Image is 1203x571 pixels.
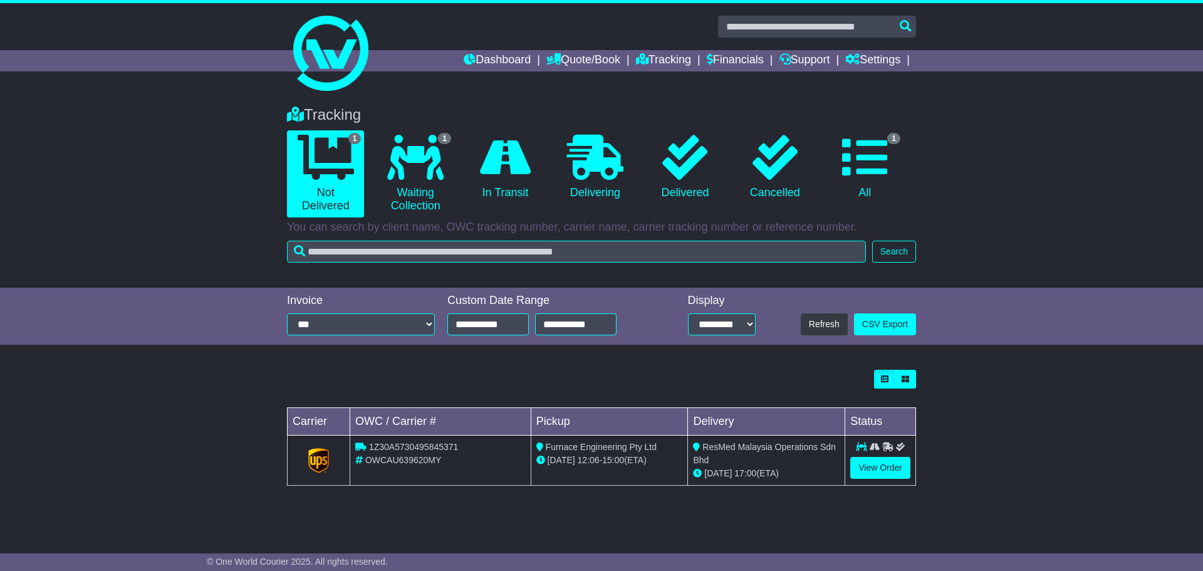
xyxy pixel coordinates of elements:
td: OWC / Carrier # [350,408,531,436]
a: Financials [707,50,764,71]
span: Furnace Engineering Pty Ltd [546,442,657,452]
a: 1 Not Delivered [287,130,364,217]
span: OWCAU639620MY [365,455,441,465]
a: Dashboard [464,50,531,71]
span: ResMed Malaysia Operations Sdn Bhd [693,442,835,465]
a: Quote/Book [546,50,620,71]
img: GetCarrierServiceLogo [308,448,330,473]
td: Pickup [531,408,688,436]
div: Invoice [287,294,435,308]
a: CSV Export [854,313,916,335]
button: Search [872,241,916,263]
a: In Transit [467,130,544,204]
div: Display [688,294,756,308]
td: Delivery [688,408,845,436]
a: View Order [850,457,910,479]
span: [DATE] [704,468,732,478]
a: Support [779,50,830,71]
div: Tracking [281,106,922,124]
td: Carrier [288,408,350,436]
a: Settings [845,50,900,71]
span: 1 [887,133,900,144]
span: 1Z30A5730495845371 [369,442,458,452]
td: Status [845,408,916,436]
span: © One World Courier 2025. All rights reserved. [207,557,388,567]
span: 12:06 [578,455,600,465]
a: Delivering [556,130,633,204]
span: 15:00 [602,455,624,465]
span: 1 [348,133,362,144]
p: You can search by client name, OWC tracking number, carrier name, carrier tracking number or refe... [287,221,916,234]
div: Custom Date Range [447,294,648,308]
span: 1 [438,133,451,144]
div: - (ETA) [536,454,683,467]
a: 1 Waiting Collection [377,130,454,217]
a: Tracking [636,50,691,71]
a: Delivered [647,130,724,204]
button: Refresh [801,313,848,335]
a: Cancelled [736,130,813,204]
span: [DATE] [548,455,575,465]
span: 17:00 [734,468,756,478]
div: (ETA) [693,467,840,480]
a: 1 All [826,130,904,204]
